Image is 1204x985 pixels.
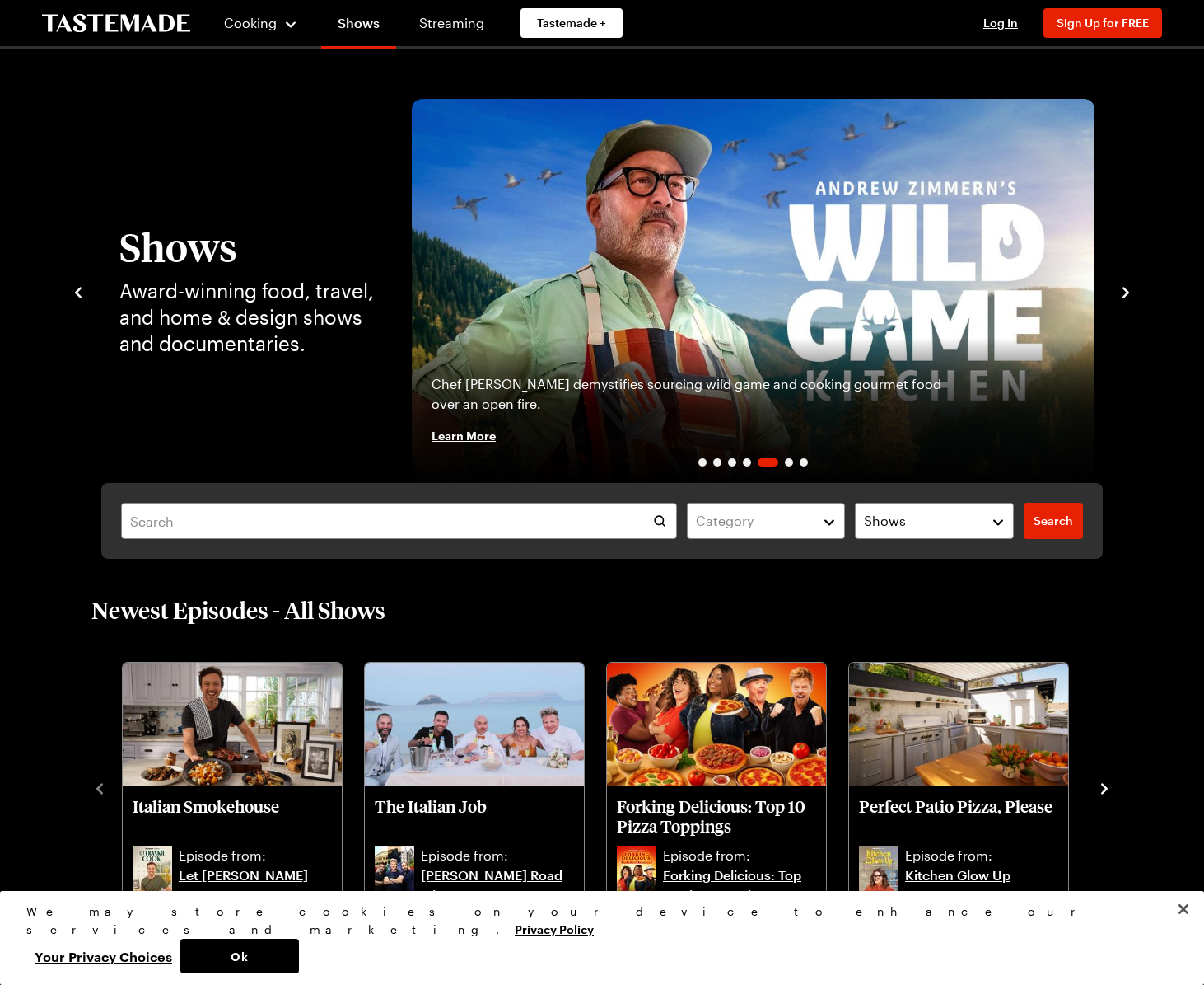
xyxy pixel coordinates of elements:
[905,865,1058,905] a: Kitchen Glow Up
[515,921,594,936] a: More information about your privacy, opens in a new tab
[179,865,332,905] a: Let [PERSON_NAME]
[412,99,1094,483] div: 5 / 7
[698,458,707,467] span: Go to slide 1
[224,15,277,30] span: Cooking
[849,663,1068,786] img: Perfect Patio Pizza, Please
[223,3,298,43] button: Cooking
[617,796,816,836] p: Forking Delicious: Top 10 Pizza Toppings
[713,458,721,467] span: Go to slide 2
[1165,891,1202,927] button: Close
[26,939,180,973] button: Your Privacy Choices
[696,511,812,531] div: Category
[520,8,623,38] a: Tastemade +
[133,796,332,836] p: Italian Smokehouse
[363,658,605,917] div: 2 / 10
[119,278,379,357] p: Award-winning food, travel, and home & design shows and documentaries.
[91,595,385,625] h2: Newest Episodes - All Shows
[607,663,826,915] div: Forking Delicious: Top 10 Pizza Toppings
[743,458,751,467] span: Go to slide 4
[758,458,778,467] span: Go to slide 5
[687,503,846,539] button: Category
[983,16,1018,30] span: Log In
[133,796,332,842] a: Italian Smokehouse
[375,796,574,836] p: The Italian Job
[70,281,86,301] button: navigate to previous item
[42,14,190,33] a: To Tastemade Home Page
[26,903,1164,939] div: We may store cookies on your device to enhance our services and marketing.
[121,658,363,917] div: 1 / 10
[1043,8,1162,38] button: Sign Up for FREE
[605,658,847,917] div: 3 / 10
[728,458,736,467] span: Go to slide 3
[123,663,342,786] img: Italian Smokehouse
[121,503,677,539] input: Search
[119,225,379,268] h1: Shows
[800,458,808,467] span: Go to slide 7
[607,663,826,786] img: Forking Delicious: Top 10 Pizza Toppings
[1118,281,1134,301] button: navigate to next item
[375,796,574,842] a: The Italian Job
[663,846,816,865] p: Episode from:
[365,663,584,786] img: The Italian Job
[180,939,299,973] button: Ok
[421,846,574,865] p: Episode from:
[663,865,816,905] a: Forking Delicious: Top 10 Pizza Toppings
[968,15,1034,31] button: Log In
[421,865,574,905] a: [PERSON_NAME] Road Trip
[1096,777,1113,797] button: navigate to next item
[617,796,816,842] a: Forking Delicious: Top 10 Pizza Toppings
[432,374,946,414] p: Chef [PERSON_NAME] demystifies sourcing wild game and cooking gourmet food over an open fire.
[123,663,342,915] div: Italian Smokehouse
[859,796,1058,842] a: Perfect Patio Pizza, Please
[859,796,1058,836] p: Perfect Patio Pizza, Please
[26,903,1164,973] div: Privacy
[432,427,496,443] span: Learn More
[864,511,906,531] span: Shows
[1024,503,1083,539] a: filters
[1057,16,1149,30] span: Sign Up for FREE
[179,846,332,865] p: Episode from:
[785,458,793,467] span: Go to slide 6
[855,503,1014,539] button: Shows
[412,99,1094,483] img: Andrew Zimmern's Wild Game Kitchen
[412,99,1094,483] a: Andrew Zimmern's Wild Game KitchenChef [PERSON_NAME] demystifies sourcing wild game and cooking g...
[537,15,606,31] span: Tastemade +
[91,777,108,797] button: navigate to previous item
[1034,513,1073,529] span: Search
[847,658,1090,917] div: 4 / 10
[905,846,1058,865] p: Episode from:
[365,663,584,915] div: The Italian Job
[849,663,1068,915] div: Perfect Patio Pizza, Please
[321,3,396,49] a: Shows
